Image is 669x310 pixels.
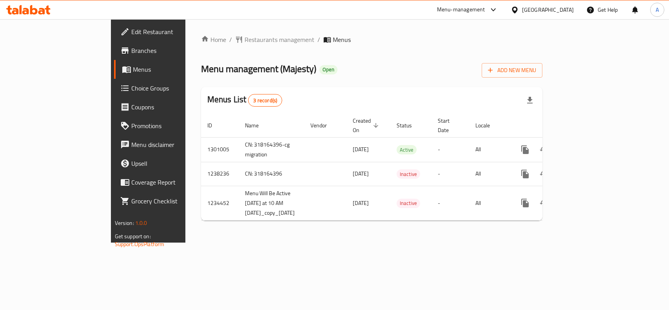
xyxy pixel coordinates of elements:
nav: breadcrumb [201,35,543,44]
span: Version: [115,218,134,228]
span: Branches [131,46,216,55]
div: Export file [520,91,539,110]
span: Active [397,145,417,154]
span: Add New Menu [488,65,536,75]
a: Grocery Checklist [114,192,223,210]
li: / [229,35,232,44]
td: Menu Will Be Active [DATE] at 10 AM [DATE]_copy_[DATE] [239,186,304,220]
span: Menu disclaimer [131,140,216,149]
li: / [317,35,320,44]
span: Choice Groups [131,83,216,93]
a: Coupons [114,98,223,116]
a: Edit Restaurant [114,22,223,41]
span: Name [245,121,269,130]
span: [DATE] [353,169,369,179]
div: Menu-management [437,5,485,15]
td: - [431,162,469,186]
a: Coverage Report [114,173,223,192]
a: Restaurants management [235,35,314,44]
span: 3 record(s) [248,97,282,104]
span: Restaurants management [245,35,314,44]
span: Promotions [131,121,216,131]
a: Support.OpsPlatform [115,239,165,249]
span: [DATE] [353,198,369,208]
a: Menus [114,60,223,79]
td: All [469,186,509,220]
button: more [516,194,535,212]
span: Open [319,66,337,73]
a: Upsell [114,154,223,173]
span: ID [207,121,222,130]
td: CN: 318164396 [239,162,304,186]
div: Total records count [248,94,282,107]
div: [GEOGRAPHIC_DATA] [522,5,574,14]
span: Status [397,121,422,130]
th: Actions [509,114,597,138]
button: more [516,165,535,183]
span: Vendor [310,121,337,130]
span: A [656,5,659,14]
button: more [516,140,535,159]
span: Get support on: [115,231,151,241]
a: Branches [114,41,223,60]
td: - [431,186,469,220]
h2: Menus List [207,94,282,107]
span: Grocery Checklist [131,196,216,206]
table: enhanced table [201,114,597,221]
button: Change Status [535,140,553,159]
span: Inactive [397,170,420,179]
span: Edit Restaurant [131,27,216,36]
td: CN: 318164396-cg migration [239,137,304,162]
span: 1.0.0 [135,218,147,228]
span: Coverage Report [131,178,216,187]
span: Menus [333,35,351,44]
button: Change Status [535,194,553,212]
span: Locale [475,121,500,130]
span: Upsell [131,159,216,168]
span: Created On [353,116,381,135]
td: All [469,137,509,162]
a: Choice Groups [114,79,223,98]
span: [DATE] [353,144,369,154]
span: Menu management ( Majesty ) [201,60,316,78]
button: Add New Menu [482,63,542,78]
a: Promotions [114,116,223,135]
span: Start Date [438,116,460,135]
div: Open [319,65,337,74]
span: Menus [133,65,216,74]
button: Change Status [535,165,553,183]
td: - [431,137,469,162]
span: Coupons [131,102,216,112]
td: All [469,162,509,186]
div: Inactive [397,169,420,179]
span: Inactive [397,199,420,208]
a: Menu disclaimer [114,135,223,154]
